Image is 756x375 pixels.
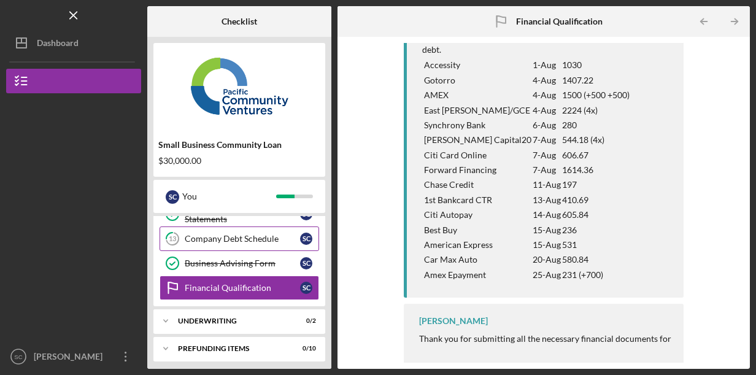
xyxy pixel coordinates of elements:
[533,193,561,207] p: 13-Aug
[562,58,630,72] p: 1030
[424,193,531,207] p: 1st Bankcard CTR
[222,17,257,26] b: Checklist
[424,133,531,147] p: [PERSON_NAME] Capital20
[185,234,300,244] div: Company Debt Schedule
[424,238,531,252] p: American Express
[424,163,531,177] p: Forward Financing
[562,133,630,147] p: 544.18 (4x)
[31,344,110,372] div: [PERSON_NAME]
[424,104,531,117] p: East [PERSON_NAME]/GCE
[300,233,312,245] div: S C
[424,223,531,237] p: Best Buy
[185,283,300,293] div: Financial Qualification
[37,31,79,58] div: Dashboard
[562,178,630,191] p: 197
[516,17,603,26] b: Financial Qualification
[14,354,22,360] text: SC
[562,238,630,252] p: 531
[533,133,561,147] p: 7-Aug
[424,118,531,132] p: Synchrony Bank
[562,253,630,266] p: 580.84
[562,223,630,237] p: 236
[533,149,561,162] p: 7-Aug
[158,156,320,166] div: $30,000.00
[533,253,561,266] p: 20-Aug
[562,163,630,177] p: 1614.36
[533,163,561,177] p: 7-Aug
[424,149,531,162] p: Citi Card Online
[533,238,561,252] p: 15-Aug
[562,208,630,222] p: 605.84
[294,317,316,325] div: 0 / 2
[160,226,319,251] a: 13Company Debt ScheduleSC
[153,49,325,123] img: Product logo
[562,74,630,87] p: 1407.22
[182,186,276,207] div: You
[178,317,285,325] div: Underwriting
[533,223,561,237] p: 15-Aug
[562,104,630,117] p: 2224 (4x)
[6,344,141,369] button: SC[PERSON_NAME]
[300,282,312,294] div: S C
[533,74,561,87] p: 4-Aug
[158,140,320,150] div: Small Business Community Loan
[185,258,300,268] div: Business Advising Form
[562,149,630,162] p: 606.67
[160,276,319,300] a: Financial QualificationSC
[169,235,176,243] tspan: 13
[424,208,531,222] p: Citi Autopay
[424,88,531,102] p: AMEX
[424,268,531,282] p: Amex Epayment
[424,74,531,87] p: Gotorro
[533,104,561,117] p: 4-Aug
[533,88,561,102] p: 4-Aug
[424,178,531,191] p: Chase Credit
[424,253,531,266] p: Car Max Auto
[562,118,630,132] p: 280
[533,118,561,132] p: 6-Aug
[424,58,531,72] p: Accessity
[562,88,630,102] p: 1500 (+500 +500)
[533,178,561,191] p: 11-Aug
[160,251,319,276] a: Business Advising FormSC
[533,208,561,222] p: 14-Aug
[533,268,561,282] p: 25-Aug
[562,268,630,282] p: 231 (+700)
[419,316,488,326] div: [PERSON_NAME]
[300,257,312,269] div: S C
[294,345,316,352] div: 0 / 10
[166,190,179,204] div: S C
[6,31,141,55] button: Dashboard
[533,58,561,72] p: 1-Aug
[178,345,285,352] div: Prefunding Items
[562,193,630,207] p: 410.69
